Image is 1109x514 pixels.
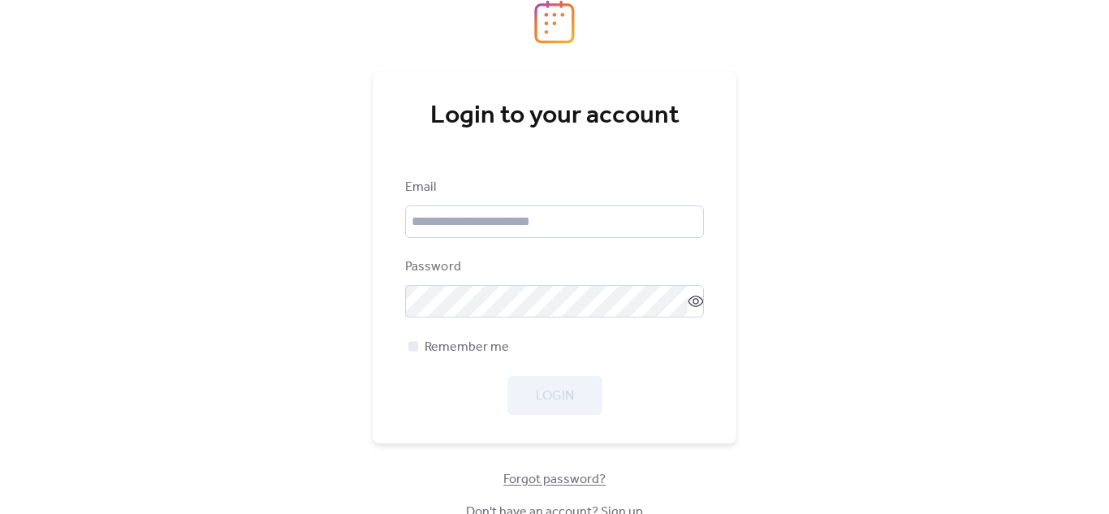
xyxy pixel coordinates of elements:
[405,257,701,277] div: Password
[503,470,606,490] span: Forgot password?
[405,100,704,132] div: Login to your account
[425,338,509,357] span: Remember me
[503,475,606,484] a: Forgot password?
[405,178,701,197] div: Email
